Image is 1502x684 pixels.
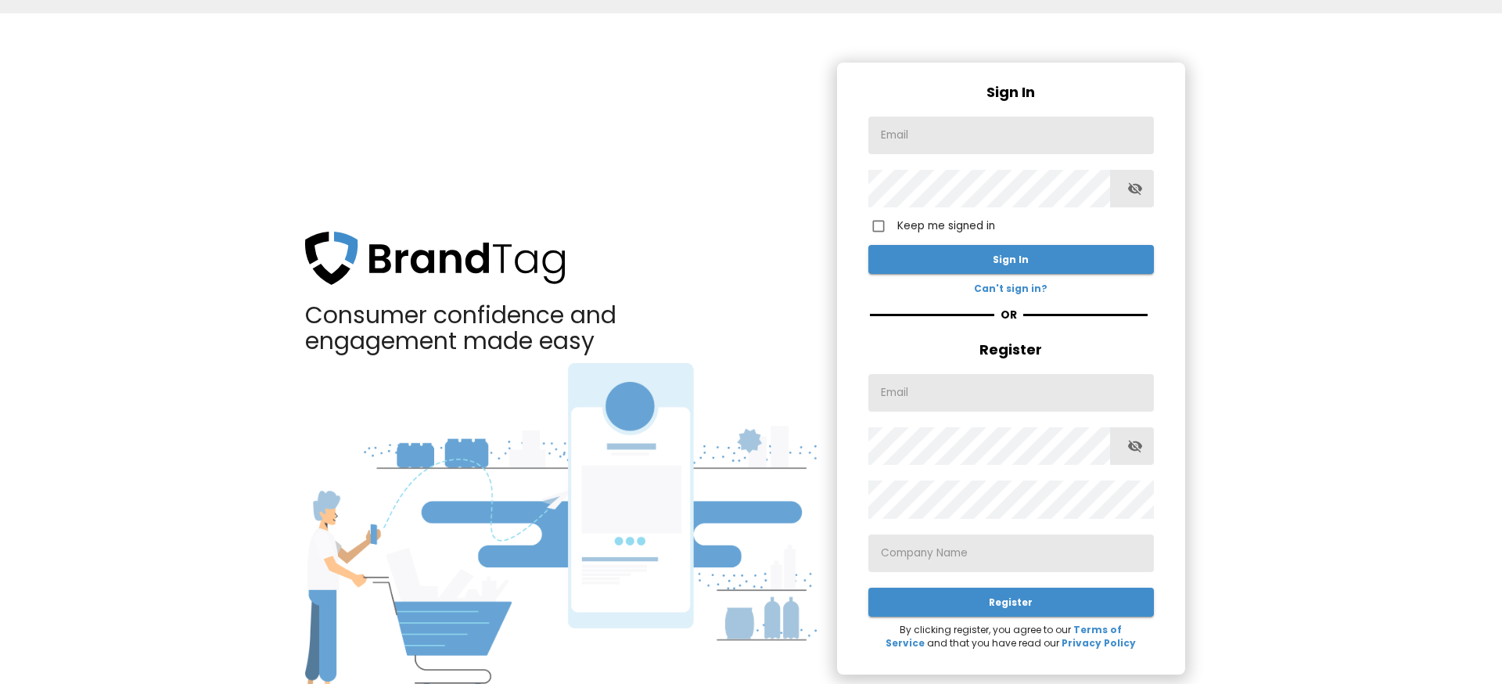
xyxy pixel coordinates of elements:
p: OR [994,301,1023,314]
p: Consumer confidence and engagement made easy [305,288,669,363]
input: Email [868,117,1154,154]
button: Sign In [868,245,1154,274]
span: Register [881,594,1141,610]
input: Email [868,374,1154,412]
a: Privacy Policy [1062,636,1136,650]
button: Register [868,588,1154,617]
span: Keep me signed in [897,218,995,235]
img: brandtag [305,232,565,285]
input: Company Name [868,535,1154,572]
a: Can't sign in? [868,280,1154,295]
a: Terms of Service [886,623,1122,650]
div: By clicking register, you agree to our and that you have read our [856,362,1166,668]
span: Sign In [881,251,1141,268]
span: Sign In [856,81,1166,103]
span: Register [856,339,1166,361]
